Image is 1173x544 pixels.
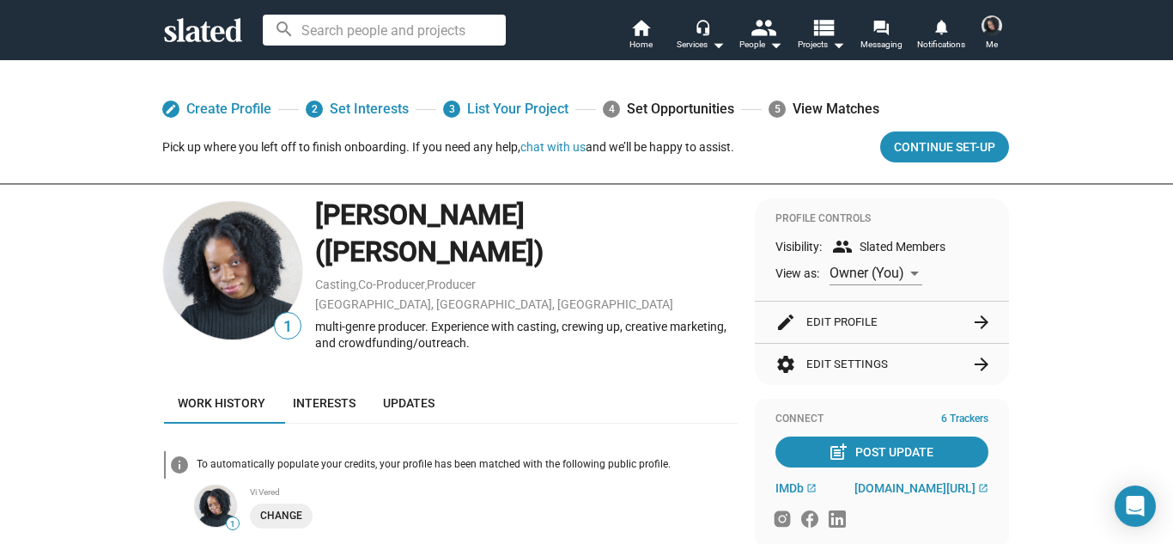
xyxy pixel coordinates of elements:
[178,396,265,410] span: Work history
[195,486,236,527] img: undefined
[358,278,425,291] a: Co-Producer
[306,101,323,118] span: 2
[933,18,949,34] mat-icon: notifications
[982,15,1002,36] img: Lania Stewart (Lania Kayell)
[629,34,653,55] span: Home
[917,34,965,55] span: Notifications
[315,278,356,291] a: Casting
[275,315,301,339] span: 1
[775,302,988,343] button: Edit Profile
[250,487,738,497] div: Vi Vered
[427,278,476,291] a: Producer
[260,507,302,525] span: Change
[162,94,271,125] a: Create Profile
[630,17,651,38] mat-icon: home
[443,94,568,125] a: 3List Your Project
[830,265,904,281] span: Owner (You)
[425,281,427,290] span: ,
[603,94,734,125] div: Set Opportunities
[971,354,992,375] mat-icon: arrow_forward
[769,94,879,125] div: View Matches
[695,19,710,34] mat-icon: headset_mic
[911,17,971,55] a: Notifications
[671,17,731,55] button: Services
[880,131,1009,162] button: Continue Set-up
[775,413,988,426] div: Connect
[1115,486,1156,527] div: Open Intercom Messenger
[986,34,998,55] span: Me
[751,15,775,40] mat-icon: people
[315,297,673,311] a: [GEOGRAPHIC_DATA], [GEOGRAPHIC_DATA], [GEOGRAPHIC_DATA]
[611,17,671,55] a: Home
[851,17,911,55] a: Messaging
[164,202,301,339] img: Lania Stewart (Lania Kayell)
[775,481,817,495] a: IMDb
[941,413,988,426] span: 6 Trackers
[520,140,586,154] button: chat with us
[731,17,791,55] button: People
[603,101,620,118] span: 4
[293,396,356,410] span: Interests
[162,139,734,156] div: Pick up where you left off to finish onboarding. If you need any help, and we’ll be happy to assist.
[739,34,782,55] div: People
[775,236,988,257] div: Visibility: Slated Members
[854,481,975,495] span: [DOMAIN_NAME][URL]
[765,34,786,55] mat-icon: arrow_drop_down
[164,382,279,424] a: Work history
[806,483,817,493] mat-icon: open_in_new
[197,458,738,472] div: To automatically populate your credits, your profile has been matched with the following public p...
[831,437,933,468] div: Post Update
[971,312,992,333] mat-icon: arrow_forward
[306,94,409,125] a: 2Set Interests
[263,15,506,46] input: Search people and projects
[811,15,836,40] mat-icon: view_list
[775,312,796,333] mat-icon: edit
[775,354,796,375] mat-icon: settings
[775,344,988,385] button: Edit Settings
[775,437,988,468] button: Post Update
[894,131,995,162] span: Continue Set-up
[315,319,738,351] div: multi-genre producer. Experience with casting, crewing up, creative marketing, and crowdfunding/o...
[828,442,848,462] mat-icon: post_add
[828,34,848,55] mat-icon: arrow_drop_down
[860,34,903,55] span: Messaging
[356,281,358,290] span: ,
[769,101,786,118] span: 5
[971,12,1012,57] button: Lania Stewart (Lania Kayell)Me
[383,396,435,410] span: Updates
[978,483,988,493] mat-icon: open_in_new
[798,34,845,55] span: Projects
[315,197,738,270] div: [PERSON_NAME] ([PERSON_NAME])
[775,212,988,226] div: Profile Controls
[165,103,177,115] mat-icon: edit
[832,236,853,257] mat-icon: group
[872,19,889,35] mat-icon: forum
[369,382,448,424] a: Updates
[169,455,190,475] mat-icon: info
[775,266,819,282] span: View as:
[677,34,725,55] div: Services
[791,17,851,55] button: Projects
[227,519,239,529] span: 1
[708,34,728,55] mat-icon: arrow_drop_down
[279,382,369,424] a: Interests
[775,481,804,495] span: IMDb
[250,504,313,529] button: Change
[854,481,988,495] a: [DOMAIN_NAME][URL]
[443,101,460,118] span: 3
